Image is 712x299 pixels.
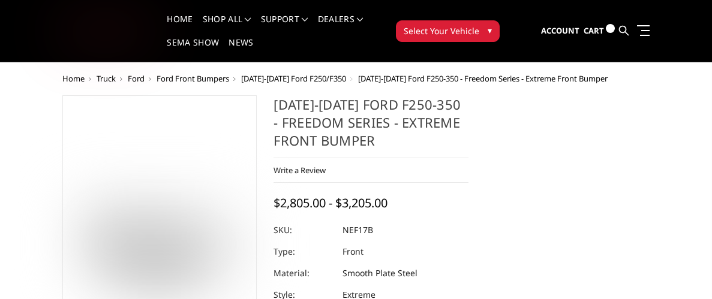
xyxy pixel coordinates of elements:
[167,38,219,62] a: SEMA Show
[358,73,608,84] span: [DATE]-[DATE] Ford F250-350 - Freedom Series - Extreme Front Bumper
[396,20,500,42] button: Select Your Vehicle
[167,15,193,38] a: Home
[274,241,334,262] dt: Type:
[274,262,334,284] dt: Material:
[541,15,579,47] a: Account
[343,262,417,284] dd: Smooth Plate Steel
[97,73,116,84] a: Truck
[241,73,346,84] a: [DATE]-[DATE] Ford F250/F350
[343,219,373,241] dd: NEF17B
[404,25,479,37] span: Select Your Vehicle
[66,192,254,298] img: 2017-2022 Ford F250-350 - Freedom Series - Extreme Front Bumper
[157,73,229,84] a: Ford Front Bumpers
[541,25,579,36] span: Account
[584,25,604,36] span: Cart
[62,73,85,84] a: Home
[274,195,387,211] span: $2,805.00 - $3,205.00
[318,15,363,38] a: Dealers
[343,241,363,262] dd: Front
[203,15,251,38] a: shop all
[274,165,326,176] a: Write a Review
[261,15,308,38] a: Support
[274,219,334,241] dt: SKU:
[488,24,492,37] span: ▾
[229,38,253,62] a: News
[62,22,151,40] img: BODYGUARD BUMPERS
[128,73,145,84] a: Ford
[584,14,615,47] a: Cart
[274,95,468,158] h1: [DATE]-[DATE] Ford F250-350 - Freedom Series - Extreme Front Bumper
